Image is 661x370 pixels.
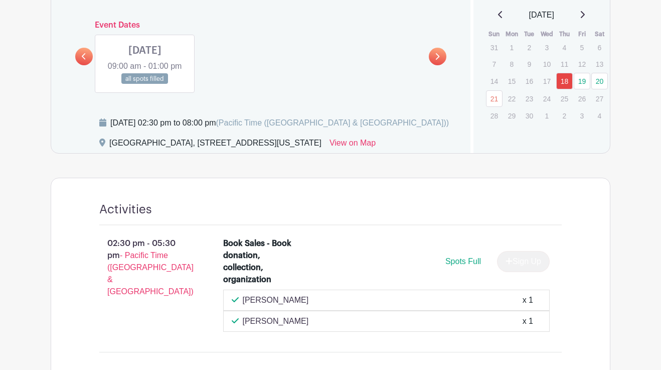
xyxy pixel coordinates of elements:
[574,73,590,89] a: 19
[591,73,608,89] a: 20
[556,73,573,89] a: 18
[223,237,293,286] div: Book Sales - Book donation, collection, organization
[529,9,554,21] span: [DATE]
[216,118,449,127] span: (Pacific Time ([GEOGRAPHIC_DATA] & [GEOGRAPHIC_DATA]))
[539,108,555,124] p: 1
[504,40,520,55] p: 1
[504,56,520,72] p: 8
[539,73,555,89] p: 17
[538,29,556,39] th: Wed
[574,91,590,106] p: 26
[243,315,309,327] p: [PERSON_NAME]
[574,108,590,124] p: 3
[329,137,376,153] a: View on Map
[107,251,194,296] span: - Pacific Time ([GEOGRAPHIC_DATA] & [GEOGRAPHIC_DATA])
[486,73,503,89] p: 14
[110,117,449,129] div: [DATE] 02:30 pm to 08:00 pm
[486,56,503,72] p: 7
[486,108,503,124] p: 28
[521,29,538,39] th: Tue
[591,108,608,124] p: 4
[486,90,503,107] a: 21
[504,108,520,124] p: 29
[445,257,481,266] span: Spots Full
[573,29,591,39] th: Fri
[556,40,573,55] p: 4
[109,137,321,153] div: [GEOGRAPHIC_DATA], [STREET_ADDRESS][US_STATE]
[556,108,573,124] p: 2
[521,91,538,106] p: 23
[539,91,555,106] p: 24
[556,91,573,106] p: 25
[521,40,538,55] p: 2
[243,294,309,306] p: [PERSON_NAME]
[574,56,590,72] p: 12
[521,108,538,124] p: 30
[591,40,608,55] p: 6
[486,40,503,55] p: 31
[556,29,573,39] th: Thu
[539,56,555,72] p: 10
[523,294,533,306] div: x 1
[591,56,608,72] p: 13
[539,40,555,55] p: 3
[556,56,573,72] p: 11
[83,233,207,302] p: 02:30 pm - 05:30 pm
[521,56,538,72] p: 9
[485,29,503,39] th: Sun
[504,73,520,89] p: 15
[93,21,429,30] h6: Event Dates
[99,202,152,217] h4: Activities
[504,91,520,106] p: 22
[521,73,538,89] p: 16
[591,29,608,39] th: Sat
[574,40,590,55] p: 5
[503,29,521,39] th: Mon
[591,91,608,106] p: 27
[523,315,533,327] div: x 1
